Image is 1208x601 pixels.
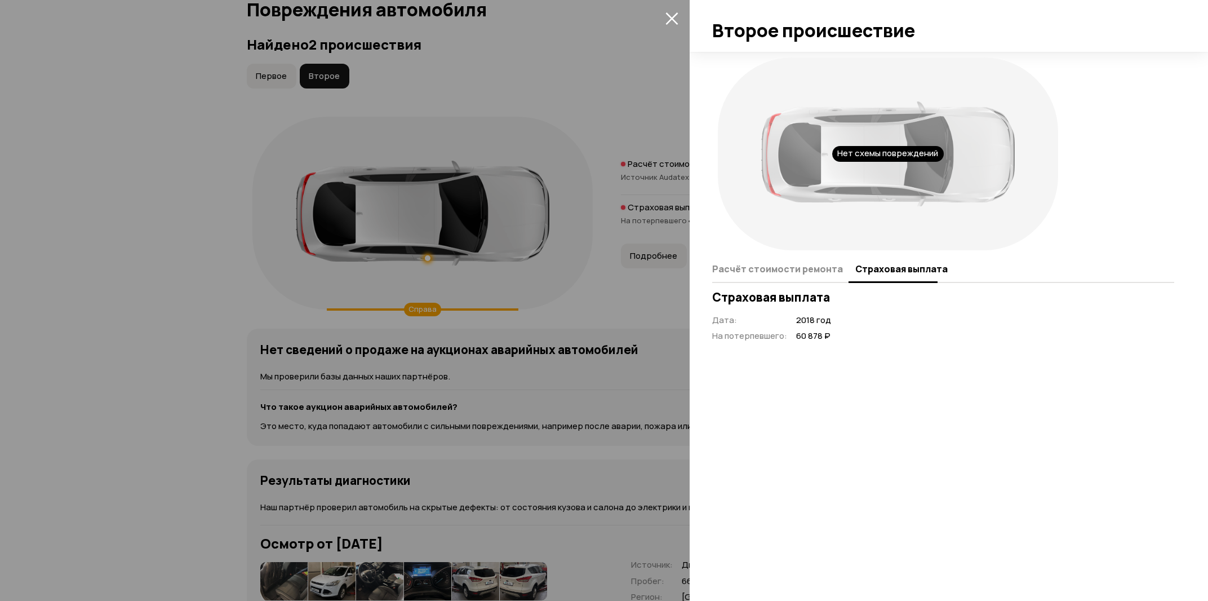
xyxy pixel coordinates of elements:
div: Нет схемы повреждений [832,146,944,162]
span: Расчёт стоимости ремонта [712,263,843,275]
span: Дата : [712,314,737,326]
h3: Страховая выплата [712,290,1174,304]
button: закрыть [663,9,681,27]
span: Страховая выплата [855,263,948,275]
span: 60 878 ₽ [796,330,831,342]
span: 2018 год [796,315,831,326]
span: На потерпевшего : [712,330,787,342]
